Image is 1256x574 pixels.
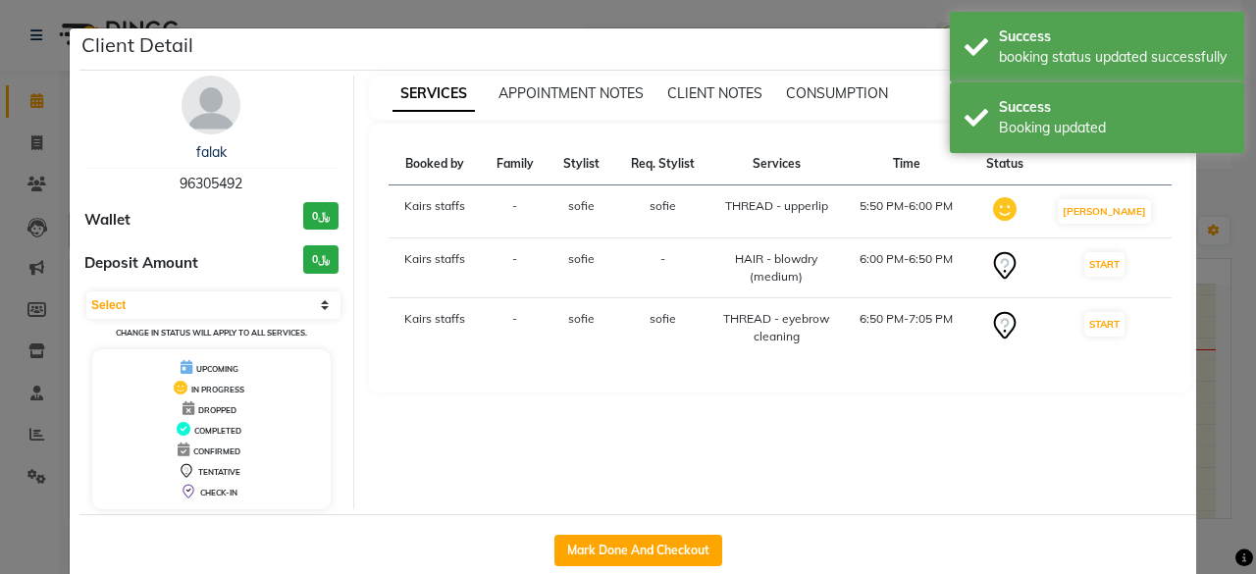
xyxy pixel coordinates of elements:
[180,175,242,192] span: 96305492
[196,143,227,161] a: falak
[786,84,888,102] span: CONSUMPTION
[842,238,971,298] td: 6:00 PM-6:50 PM
[182,76,240,134] img: avatar
[392,77,475,112] span: SERVICES
[482,185,549,238] td: -
[554,535,722,566] button: Mark Done And Checkout
[723,250,830,286] div: HAIR - blowdry (medium)
[615,143,711,185] th: Req. Stylist
[650,311,676,326] span: sofie
[303,202,339,231] h3: ﷼0
[842,298,971,358] td: 6:50 PM-7:05 PM
[723,310,830,345] div: THREAD - eyebrow cleaning
[1084,312,1125,337] button: START
[568,311,595,326] span: sofie
[970,143,1038,185] th: Status
[999,26,1230,47] div: Success
[482,143,549,185] th: Family
[999,118,1230,138] div: Booking updated
[568,198,595,213] span: sofie
[999,97,1230,118] div: Success
[482,238,549,298] td: -
[667,84,762,102] span: CLIENT NOTES
[194,426,241,436] span: COMPLETED
[84,209,131,232] span: Wallet
[482,298,549,358] td: -
[191,385,244,394] span: IN PROGRESS
[1084,252,1125,277] button: START
[568,251,595,266] span: sofie
[198,405,236,415] span: DROPPED
[842,143,971,185] th: Time
[81,30,193,60] h5: Client Detail
[723,197,830,215] div: THREAD - upperlip
[650,198,676,213] span: sofie
[303,245,339,274] h3: ﷼0
[389,185,482,238] td: Kairs staffs
[198,467,240,477] span: TENTATIVE
[615,238,711,298] td: -
[84,252,198,275] span: Deposit Amount
[389,238,482,298] td: Kairs staffs
[116,328,307,338] small: Change in status will apply to all services.
[842,185,971,238] td: 5:50 PM-6:00 PM
[389,298,482,358] td: Kairs staffs
[498,84,644,102] span: APPOINTMENT NOTES
[711,143,842,185] th: Services
[389,143,482,185] th: Booked by
[193,446,240,456] span: CONFIRMED
[1058,199,1151,224] button: [PERSON_NAME]
[196,364,238,374] span: UPCOMING
[200,488,237,497] span: CHECK-IN
[999,47,1230,68] div: booking status updated successfully
[549,143,614,185] th: Stylist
